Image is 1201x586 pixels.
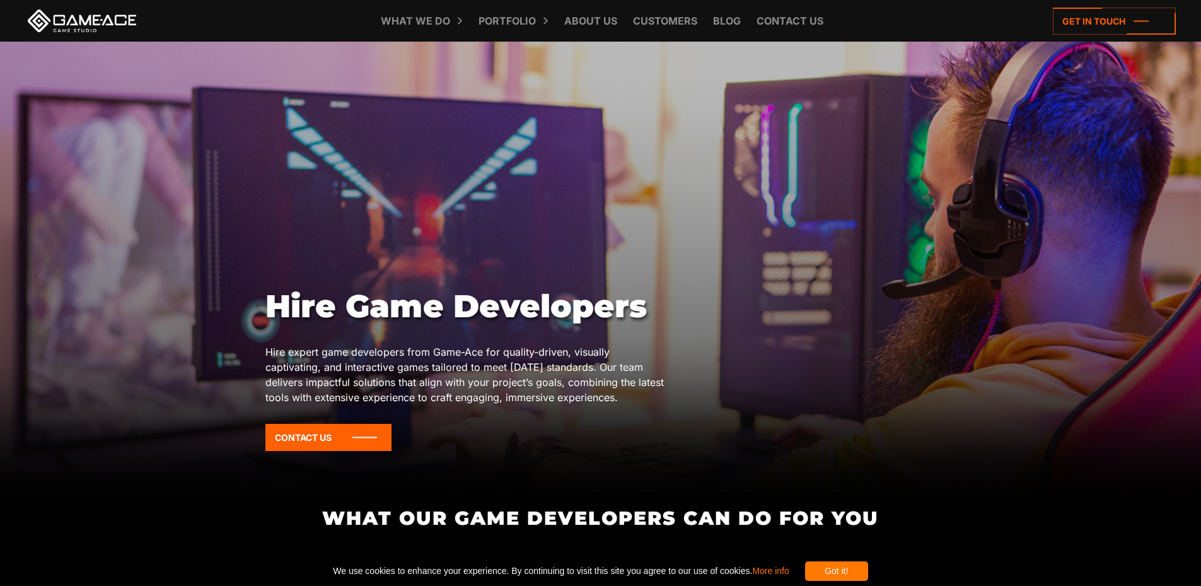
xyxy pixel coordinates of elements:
h2: What Our Game Developers Can Do for You [265,508,936,529]
h1: Hire Game Developers [265,288,668,325]
a: Get in touch [1053,8,1176,35]
a: Contact Us [265,424,392,451]
a: More info [752,566,789,576]
div: Got it! [805,561,868,581]
span: We use cookies to enhance your experience. By continuing to visit this site you agree to our use ... [333,561,789,581]
p: Hire expert game developers from Game-Ace for quality-driven, visually captivating, and interacti... [265,344,668,405]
